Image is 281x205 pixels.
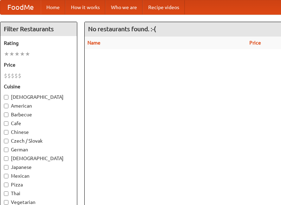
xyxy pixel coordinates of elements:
a: Price [249,40,261,46]
input: [DEMOGRAPHIC_DATA] [4,156,8,161]
h4: Filter Restaurants [0,22,77,36]
li: $ [7,72,11,80]
label: Pizza [4,181,73,188]
h5: Price [4,61,73,68]
ng-pluralize: No restaurants found. :-( [88,26,156,32]
a: Home [41,0,65,14]
label: German [4,146,73,153]
label: Chinese [4,129,73,136]
h5: Cuisine [4,83,73,90]
li: $ [14,72,18,80]
input: Czech / Slovak [4,139,8,143]
li: $ [4,72,7,80]
input: American [4,104,8,108]
input: Japanese [4,165,8,170]
label: Mexican [4,172,73,179]
input: Chinese [4,130,8,135]
li: $ [18,72,21,80]
a: How it works [65,0,105,14]
label: Barbecue [4,111,73,118]
li: ★ [4,50,9,58]
label: Czech / Slovak [4,137,73,144]
input: German [4,148,8,152]
li: ★ [20,50,25,58]
a: Who we are [105,0,143,14]
input: Barbecue [4,112,8,117]
a: FoodMe [0,0,41,14]
label: Thai [4,190,73,197]
input: Pizza [4,183,8,187]
label: [DEMOGRAPHIC_DATA] [4,155,73,162]
input: Thai [4,191,8,196]
label: Japanese [4,164,73,171]
li: ★ [25,50,30,58]
li: ★ [14,50,20,58]
h5: Rating [4,40,73,47]
a: Recipe videos [143,0,185,14]
input: Vegetarian [4,200,8,205]
input: Cafe [4,121,8,126]
li: ★ [9,50,14,58]
input: [DEMOGRAPHIC_DATA] [4,95,8,100]
label: [DEMOGRAPHIC_DATA] [4,94,73,101]
label: American [4,102,73,109]
label: Cafe [4,120,73,127]
a: Name [87,40,100,46]
input: Mexican [4,174,8,178]
li: $ [11,72,14,80]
